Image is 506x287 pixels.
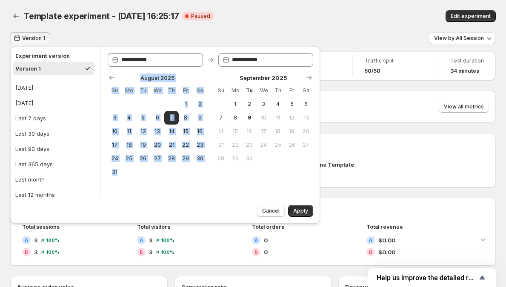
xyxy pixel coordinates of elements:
button: Tuesday August 12 2025 [136,125,150,138]
button: Thursday August 28 2025 [164,152,178,165]
button: Start of range Thursday August 7 2025 [164,111,178,125]
span: 22 [232,142,239,148]
button: Wednesday September 17 2025 [257,125,271,138]
span: Apply [293,207,308,214]
span: 100 % [161,250,174,255]
span: 11 [274,114,281,121]
span: Edit experiment [451,13,491,20]
button: Cancel [257,205,285,217]
span: Paused [191,13,210,20]
button: Edit experiment [446,10,496,22]
p: Home page [289,170,489,177]
span: Tu [140,87,147,94]
a: Traffic split50/50 [365,57,426,75]
span: 14 [217,128,225,135]
button: View all metrics [439,101,489,113]
span: 2 [246,101,253,108]
button: Show previous month, July 2025 [106,72,118,84]
button: Saturday August 23 2025 [193,138,207,152]
span: 30 [246,155,253,162]
span: 20 [303,128,310,135]
span: 27 [303,142,310,148]
span: 31 [111,169,118,176]
span: 7 [168,114,175,121]
button: Version 1 [13,62,94,75]
span: 3 [111,114,118,121]
button: Monday August 18 2025 [122,138,136,152]
span: 3 [34,248,37,256]
button: Tuesday August 5 2025 [136,111,150,125]
button: Wednesday September 3 2025 [257,97,271,111]
span: 50/50 [365,68,380,74]
span: Template experiment - [DATE] 16:25:17 [24,11,179,21]
button: Friday September 19 2025 [285,125,299,138]
span: 18 [125,142,132,148]
span: Fr [288,87,295,94]
span: 10 [111,128,118,135]
span: 3 [149,248,152,256]
span: Fr [182,87,189,94]
button: Friday August 15 2025 [179,125,193,138]
span: 18 [274,128,281,135]
button: Saturday August 16 2025 [193,125,207,138]
button: Monday September 15 2025 [228,125,242,138]
span: 4 [125,114,132,121]
button: Saturday August 2 2025 [193,97,207,111]
button: Today Tuesday September 9 2025 [242,111,256,125]
button: Thursday September 18 2025 [271,125,285,138]
span: 12 [288,114,295,121]
span: Cancel [262,207,280,214]
h2: A [254,238,258,243]
button: Last 12 months [13,188,98,202]
span: 3 [34,236,37,244]
th: Tuesday [136,84,150,97]
div: [DATE] [15,99,33,107]
button: Friday September 26 2025 [285,138,299,152]
span: 26 [140,155,147,162]
button: Show survey - Help us improve the detailed report for A/B campaigns [377,273,487,283]
span: 25 [274,142,281,148]
button: Wednesday August 27 2025 [150,152,164,165]
h2: B [369,250,372,255]
span: 8 [232,114,239,121]
span: Th [168,87,175,94]
h2: A [25,238,28,243]
button: Last 365 days [13,157,98,171]
span: 21 [217,142,225,148]
span: Version 1 [22,35,45,42]
span: 30 [196,155,203,162]
th: Tuesday [242,84,256,97]
button: Tuesday September 30 2025 [242,152,256,165]
button: Show next month, October 2025 [303,72,315,84]
span: 4 [274,101,281,108]
button: Sunday August 17 2025 [108,138,122,152]
span: 5 [288,101,295,108]
th: Sunday [214,84,228,97]
div: Version 1 [15,64,41,73]
button: Sunday August 3 2025 [108,111,122,125]
button: Last 7 days [13,111,98,125]
span: 9 [196,114,203,121]
div: Last 7 days [15,114,46,122]
h2: A [140,238,143,243]
span: View all metrics [444,103,484,110]
th: Friday [285,84,299,97]
span: 13 [154,128,161,135]
h2: Experiment version [15,51,92,60]
button: Saturday September 20 2025 [299,125,313,138]
th: Saturday [299,84,313,97]
span: Sa [196,87,203,94]
span: 8 [182,114,189,121]
button: Apply [288,205,313,217]
button: Wednesday September 10 2025 [257,111,271,125]
button: Saturday September 27 2025 [299,138,313,152]
button: Friday August 29 2025 [179,152,193,165]
th: Wednesday [257,84,271,97]
span: We [260,87,267,94]
span: 3 [260,101,267,108]
button: Sunday August 24 2025 [108,152,122,165]
span: $0.00 [378,236,395,244]
span: 34 minutes [450,68,479,74]
span: Su [217,87,225,94]
button: Monday August 11 2025 [122,125,136,138]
